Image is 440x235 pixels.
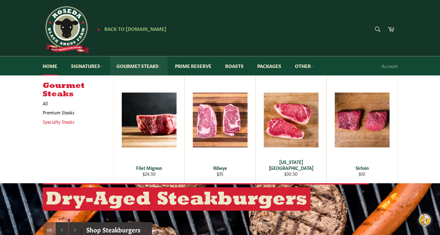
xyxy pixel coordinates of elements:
span: → [141,225,148,234]
div: [US_STATE][GEOGRAPHIC_DATA] [260,159,322,171]
img: Roseda Beef [43,6,89,53]
div: $24.50 [118,171,180,177]
h5: Gourmet Steaks [43,82,114,99]
a: Prime Reserve [169,56,218,75]
a: Roasts [219,56,250,75]
a: Home [36,56,64,75]
span: ★ [97,26,100,31]
div: Filet Mignon [118,165,180,171]
a: Gourmet Steaks [110,56,168,75]
a: Filet Mignon Filet Mignon $24.50 [114,75,185,183]
a: Other [289,56,320,75]
div: $10 [331,171,393,177]
a: Premium Steaks [40,108,107,117]
span: 1/3 [46,227,51,232]
img: New York Strip [264,93,319,147]
img: Filet Mignon [122,93,177,147]
a: Packages [251,56,287,75]
a: Signatures [65,56,109,75]
a: Specialty Steaks [40,117,107,126]
img: Sirloin [335,93,390,147]
div: Ribeye [189,165,251,171]
a: Ribeye Ribeye $35 [185,75,256,183]
a: All [40,99,114,108]
div: $30.50 [260,171,322,177]
span: Back to [DOMAIN_NAME] [104,25,166,32]
a: Account [378,57,401,75]
div: Sirloin [331,165,393,171]
a: ★ Back to [DOMAIN_NAME] [94,26,166,31]
a: New York Strip [US_STATE][GEOGRAPHIC_DATA] $30.50 [256,75,327,183]
a: Sirloin Sirloin $10 [327,75,398,183]
img: Ribeye [193,93,248,147]
div: $35 [189,171,251,177]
